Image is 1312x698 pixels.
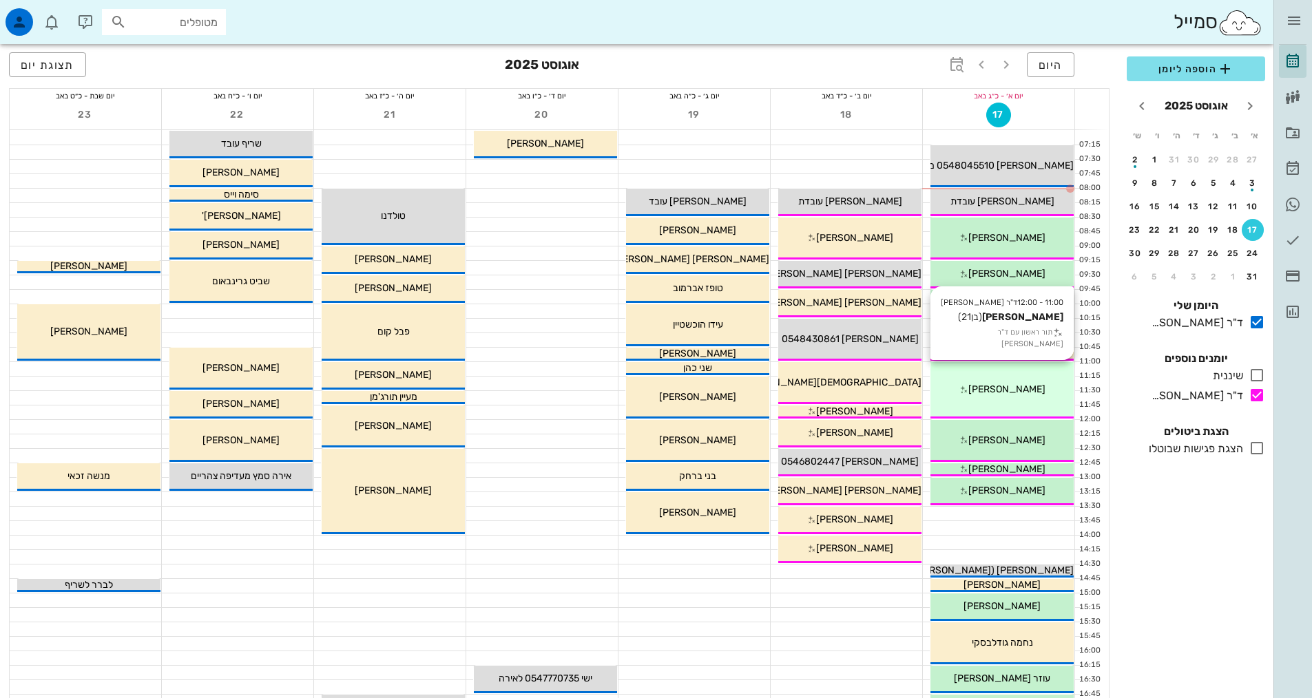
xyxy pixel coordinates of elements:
[1222,219,1245,241] button: 18
[1183,248,1205,258] div: 27
[1202,149,1225,171] button: 29
[1124,195,1146,218] button: 16
[1183,225,1205,235] div: 20
[499,673,592,684] span: ישי 0547770735 לאירה
[1075,168,1103,180] div: 07:45
[1202,219,1225,241] button: 19
[1144,248,1166,258] div: 29
[740,377,921,388] span: [DEMOGRAPHIC_DATA][PERSON_NAME]
[1144,225,1166,235] div: 22
[1075,385,1103,396] div: 11:30
[1124,242,1146,264] button: 30
[225,103,250,127] button: 22
[1163,178,1185,188] div: 7
[1075,558,1103,570] div: 14:30
[968,463,1045,475] span: [PERSON_NAME]
[1143,441,1243,457] div: הצגת פגישות שבוטלו
[968,383,1045,395] span: [PERSON_NAME]
[530,109,554,120] span: 20
[1183,202,1205,211] div: 13
[1207,124,1225,147] th: ג׳
[41,11,49,19] span: תג
[798,195,902,207] span: [PERSON_NAME] עובדת
[1075,587,1103,599] div: 15:00
[1144,172,1166,194] button: 8
[212,275,270,287] span: שביט גרינבאום
[771,89,922,103] div: יום ב׳ - כ״ד באב
[1075,602,1103,613] div: 15:15
[1075,399,1103,411] div: 11:45
[1163,202,1185,211] div: 14
[816,542,893,554] span: [PERSON_NAME]
[1075,327,1103,339] div: 10:30
[816,427,893,438] span: [PERSON_NAME]
[954,673,1050,684] span: עוזר [PERSON_NAME]
[968,232,1045,244] span: [PERSON_NAME]
[1075,631,1103,642] div: 15:45
[377,109,402,120] span: 21
[162,89,313,103] div: יום ו׳ - כ״ח באב
[1144,149,1166,171] button: 1
[683,362,712,374] span: שני כהן
[765,485,921,496] span: [PERSON_NAME] [PERSON_NAME]
[1222,266,1245,288] button: 1
[649,195,747,207] span: [PERSON_NAME] עובד
[816,514,893,525] span: [PERSON_NAME]
[659,391,736,403] span: [PERSON_NAME]
[202,210,281,222] span: [PERSON_NAME]'
[968,485,1045,496] span: [PERSON_NAME]
[1202,178,1225,188] div: 5
[1183,195,1205,218] button: 13
[1144,155,1166,165] div: 1
[1242,149,1264,171] button: 27
[1144,272,1166,282] div: 5
[1163,248,1185,258] div: 28
[659,224,736,236] span: [PERSON_NAME]
[1075,341,1103,353] div: 10:45
[1075,529,1103,541] div: 14:00
[986,103,1011,127] button: 17
[834,109,859,120] span: 18
[816,232,893,244] span: [PERSON_NAME]
[1075,500,1103,512] div: 13:30
[73,109,98,120] span: 23
[1127,56,1265,81] button: הוספה ליומן
[355,369,432,381] span: [PERSON_NAME]
[1075,226,1103,237] div: 08:45
[1075,515,1103,527] div: 13:45
[1163,266,1185,288] button: 4
[1242,195,1264,218] button: 10
[848,160,1074,171] span: [PERSON_NAME] 0548045510 מופנה מאסי- גר בחו"ל
[1183,155,1205,165] div: 30
[1075,269,1103,281] div: 09:30
[1129,94,1154,118] button: חודש הבא
[1124,172,1146,194] button: 9
[1226,124,1244,147] th: ב׳
[1075,255,1103,266] div: 09:15
[1075,645,1103,657] div: 16:00
[1242,202,1264,211] div: 10
[1144,266,1166,288] button: 5
[1075,659,1103,671] div: 16:15
[1075,616,1103,628] div: 15:30
[1124,225,1146,235] div: 23
[1202,248,1225,258] div: 26
[1075,313,1103,324] div: 10:15
[1222,195,1245,218] button: 11
[1075,240,1103,252] div: 09:00
[1183,149,1205,171] button: 30
[466,89,618,103] div: יום ד׳ - כ״ו באב
[964,579,1041,591] span: [PERSON_NAME]
[1027,52,1074,77] button: היום
[682,109,707,120] span: 19
[21,59,74,72] span: תצוגת יום
[1222,272,1245,282] div: 1
[1242,248,1264,258] div: 24
[1124,266,1146,288] button: 6
[381,210,406,222] span: טולדנו
[659,348,736,359] span: [PERSON_NAME]
[1207,368,1243,384] div: שיננית
[781,456,919,467] span: [PERSON_NAME] 0546802447
[1075,139,1103,151] div: 07:15
[1075,428,1103,440] div: 12:15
